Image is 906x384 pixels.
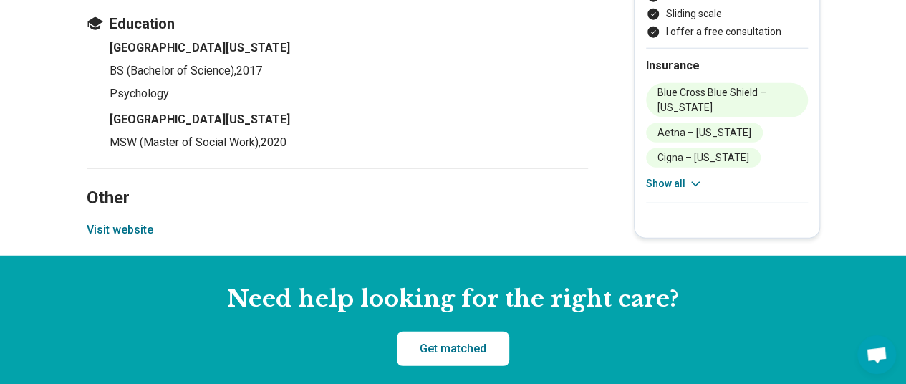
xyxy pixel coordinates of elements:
[110,85,588,102] p: Psychology
[646,148,761,168] li: Cigna – [US_STATE]
[87,14,588,34] h3: Education
[110,39,588,57] h4: [GEOGRAPHIC_DATA][US_STATE]
[87,221,153,239] button: Visit website
[646,6,808,21] li: Sliding scale
[11,284,895,315] h2: Need help looking for the right care?
[646,83,808,117] li: Blue Cross Blue Shield – [US_STATE]
[857,335,896,374] div: Open chat
[110,134,588,151] p: MSW (Master of Social Work) , 2020
[110,62,588,80] p: BS (Bachelor of Science) , 2017
[646,123,763,143] li: Aetna – [US_STATE]
[646,176,703,191] button: Show all
[87,152,588,211] h2: Other
[646,57,808,75] h2: Insurance
[397,332,509,366] a: Get matched
[110,111,588,128] h4: [GEOGRAPHIC_DATA][US_STATE]
[646,24,808,39] li: I offer a free consultation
